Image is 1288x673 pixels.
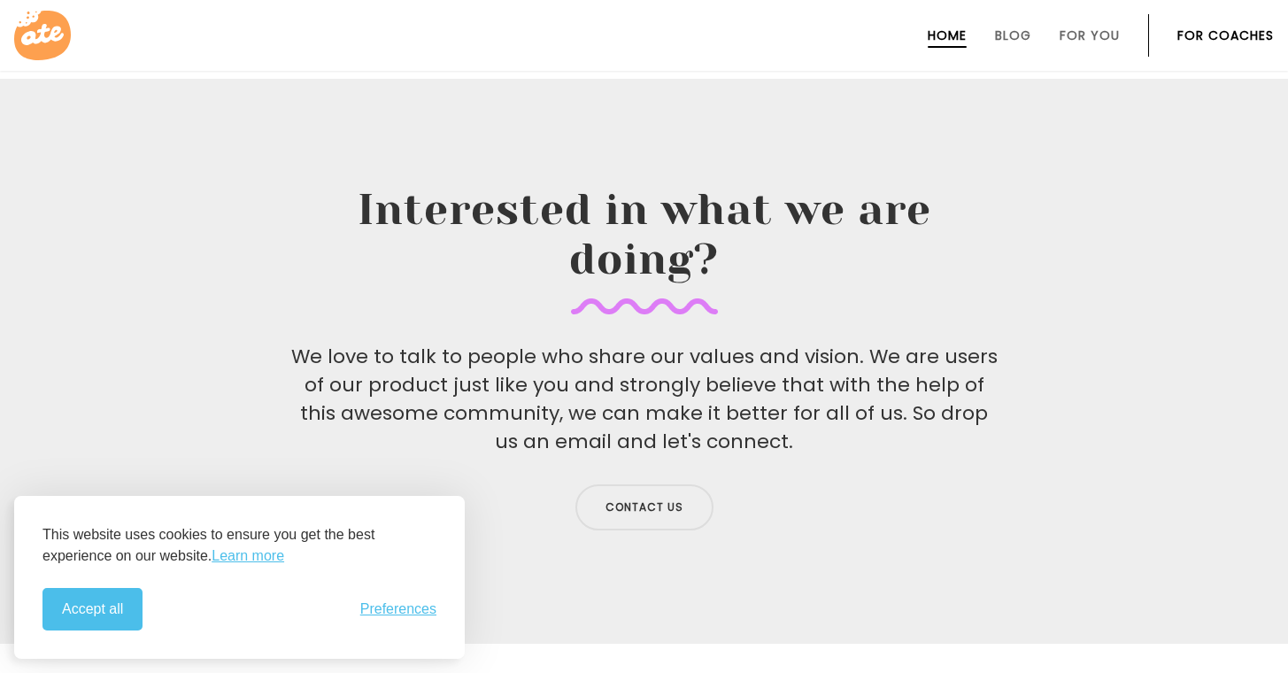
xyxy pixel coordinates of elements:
a: For Coaches [1177,28,1274,43]
p: We love to talk to people who share our values and vision. We are users of our product just like ... [290,343,999,456]
a: Home [928,28,967,43]
button: Toggle preferences [360,601,436,617]
p: This website uses cookies to ensure you get the best experience on our website. [42,524,436,567]
span: Preferences [360,601,436,617]
a: For You [1060,28,1120,43]
button: Accept all cookies [42,588,143,630]
a: Contact us [575,484,713,530]
a: Blog [995,28,1031,43]
a: Learn more [212,545,284,567]
h2: Interested in what we are doing? [290,185,999,314]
